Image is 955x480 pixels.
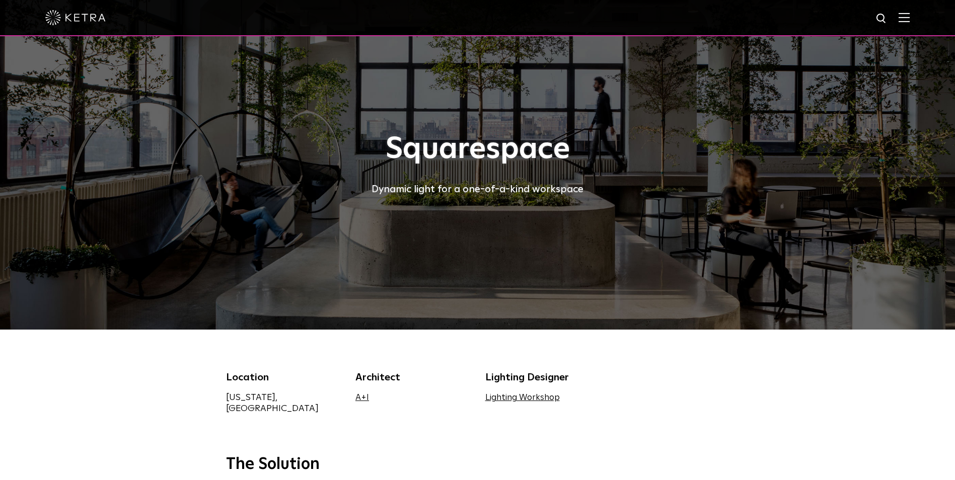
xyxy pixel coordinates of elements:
img: search icon [875,13,888,25]
div: Lighting Designer [485,370,600,385]
h3: The Solution [226,454,729,475]
div: Dynamic light for a one-of-a-kind workspace [226,181,729,197]
a: A+I [355,393,369,402]
img: Hamburger%20Nav.svg [899,13,910,22]
div: Architect [355,370,470,385]
div: Location [226,370,341,385]
img: ketra-logo-2019-white [45,10,106,25]
a: Lighting Workshop [485,393,560,402]
div: [US_STATE], [GEOGRAPHIC_DATA] [226,392,341,414]
h1: Squarespace [226,133,729,166]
